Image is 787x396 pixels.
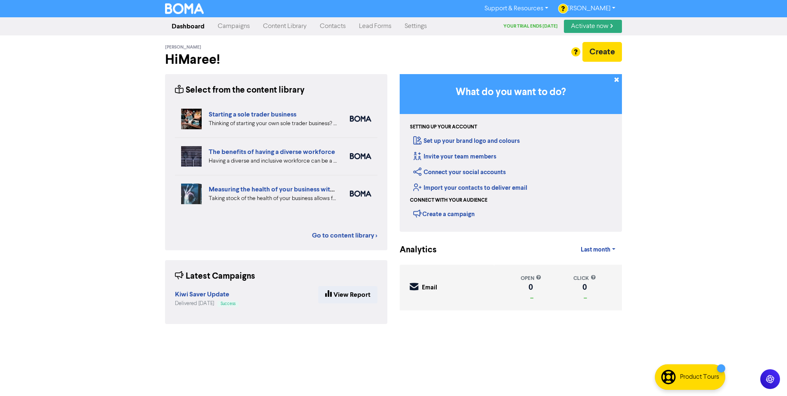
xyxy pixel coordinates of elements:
[400,74,622,232] div: Getting Started in BOMA
[350,116,371,122] img: boma
[165,3,204,14] img: BOMA Logo
[175,84,305,97] div: Select from the content library
[521,275,541,282] div: open
[413,137,520,145] a: Set up your brand logo and colours
[312,231,377,240] a: Go to content library >
[221,302,235,306] span: Success
[165,18,211,35] a: Dashboard
[400,244,426,256] div: Analytics
[175,270,255,283] div: Latest Campaigns
[413,184,527,192] a: Import your contacts to deliver email
[478,2,555,15] a: Support & Resources
[573,284,596,291] div: 0
[313,18,352,35] a: Contacts
[422,283,437,293] div: Email
[581,246,610,254] span: Last month
[521,284,541,291] div: 0
[175,300,239,307] div: Delivered [DATE]
[410,123,477,131] div: Setting up your account
[503,23,564,30] div: Your trial ends [DATE]
[413,207,475,220] div: Create a campaign
[410,197,487,204] div: Connect with your audience
[412,86,610,98] h3: What do you want to do?
[318,286,377,303] a: View Report
[564,20,622,33] a: Activate now
[398,18,433,35] a: Settings
[574,242,622,258] a: Last month
[746,356,787,396] iframe: Chat Widget
[209,148,335,156] a: The benefits of having a diverse workforce
[211,18,256,35] a: Campaigns
[175,290,229,298] strong: Kiwi Saver Update
[555,2,622,15] a: [PERSON_NAME]
[209,157,338,165] div: Having a diverse and inclusive workforce can be a major boost for your business. We list four of ...
[165,52,387,68] h2: Hi Maree !
[209,110,296,119] a: Starting a sole trader business
[209,185,378,193] a: Measuring the health of your business with ratio measures
[573,275,596,282] div: click
[350,191,371,197] img: boma_accounting
[529,293,533,299] span: _
[582,42,622,62] button: Create
[209,194,338,203] div: Taking stock of the health of your business allows for more effective planning, early warning abo...
[413,153,496,161] a: Invite your team members
[256,18,313,35] a: Content Library
[413,168,506,176] a: Connect your social accounts
[175,291,229,298] a: Kiwi Saver Update
[352,18,398,35] a: Lead Forms
[165,44,201,50] span: [PERSON_NAME]
[350,153,371,159] img: boma
[209,119,338,128] div: Thinking of starting your own sole trader business? The Sole Trader Toolkit from the Ministry of ...
[582,293,587,299] span: _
